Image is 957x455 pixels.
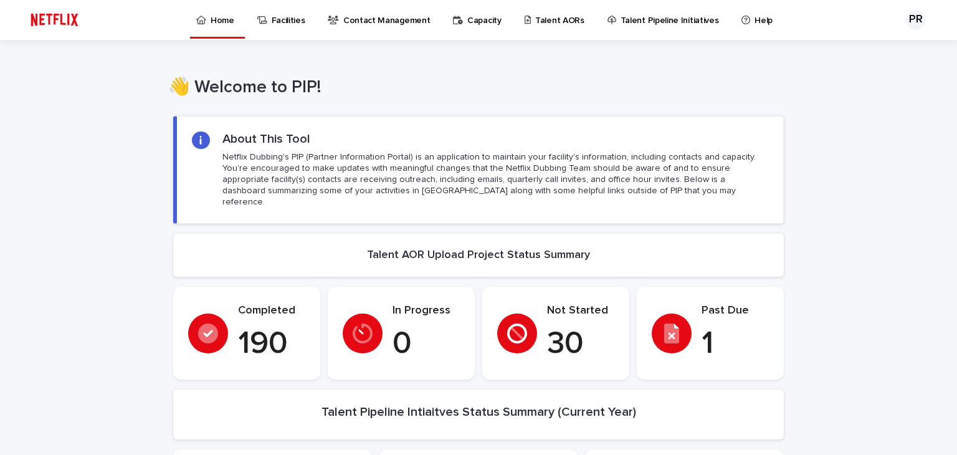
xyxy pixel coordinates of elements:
p: Past Due [702,304,769,318]
h2: About This Tool [222,132,310,146]
div: PR [906,10,926,30]
p: 0 [393,325,460,363]
p: Not Started [547,304,614,318]
h1: 👋 Welcome to PIP! [168,77,779,98]
h2: Talent AOR Upload Project Status Summary [367,249,590,262]
p: 30 [547,325,614,363]
h2: Talent Pipeline Intiaitves Status Summary (Current Year) [321,405,636,419]
p: 190 [238,325,305,363]
p: Netflix Dubbing's PIP (Partner Information Portal) is an application to maintain your facility's ... [222,151,768,208]
p: Completed [238,304,305,318]
img: ifQbXi3ZQGMSEF7WDB7W [25,7,84,32]
p: 1 [702,325,769,363]
p: In Progress [393,304,460,318]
